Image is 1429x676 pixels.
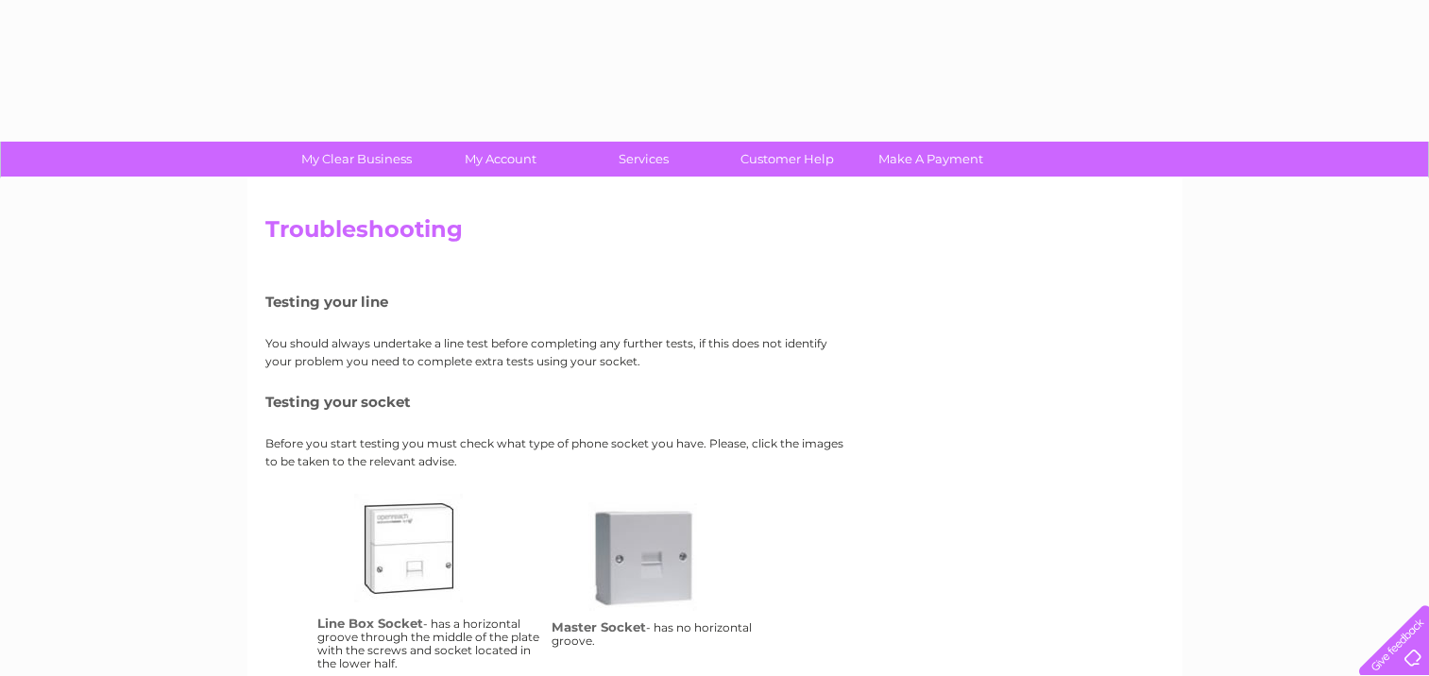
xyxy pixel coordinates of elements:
[552,619,646,634] h4: Master Socket
[588,502,740,653] a: ms
[265,334,851,370] p: You should always undertake a line test before completing any further tests, if this does not ide...
[313,489,547,675] td: - has a horizontal groove through the middle of the plate with the screws and socket located in t...
[265,216,1165,252] h2: Troubleshooting
[853,142,1009,177] a: Make A Payment
[265,294,851,310] h5: Testing your line
[566,142,722,177] a: Services
[265,394,851,410] h5: Testing your socket
[354,494,505,645] a: lbs
[317,616,423,631] h4: Line Box Socket
[547,489,781,675] td: - has no horizontal groove.
[279,142,434,177] a: My Clear Business
[265,434,851,470] p: Before you start testing you must check what type of phone socket you have. Please, click the ima...
[422,142,578,177] a: My Account
[709,142,865,177] a: Customer Help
